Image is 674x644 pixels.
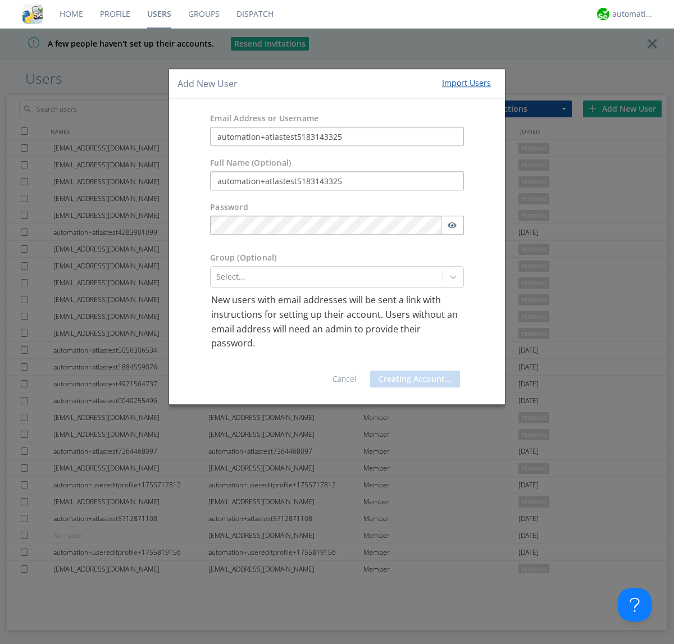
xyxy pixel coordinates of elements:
h4: Add New User [177,77,238,90]
label: Group (Optional) [210,253,276,264]
label: Email Address or Username [210,113,318,125]
p: New users with email addresses will be sent a link with instructions for setting up their account... [211,294,463,351]
div: automation+atlas [612,8,654,20]
a: Cancel [333,373,356,384]
div: Import Users [442,77,491,89]
button: Creating Account... [370,371,460,387]
input: Julie Appleseed [210,172,464,191]
img: cddb5a64eb264b2086981ab96f4c1ba7 [22,4,43,24]
input: e.g. email@address.com, Housekeeping1 [210,127,464,147]
label: Full Name (Optional) [210,158,291,169]
img: d2d01cd9b4174d08988066c6d424eccd [597,8,609,20]
label: Password [210,202,248,213]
